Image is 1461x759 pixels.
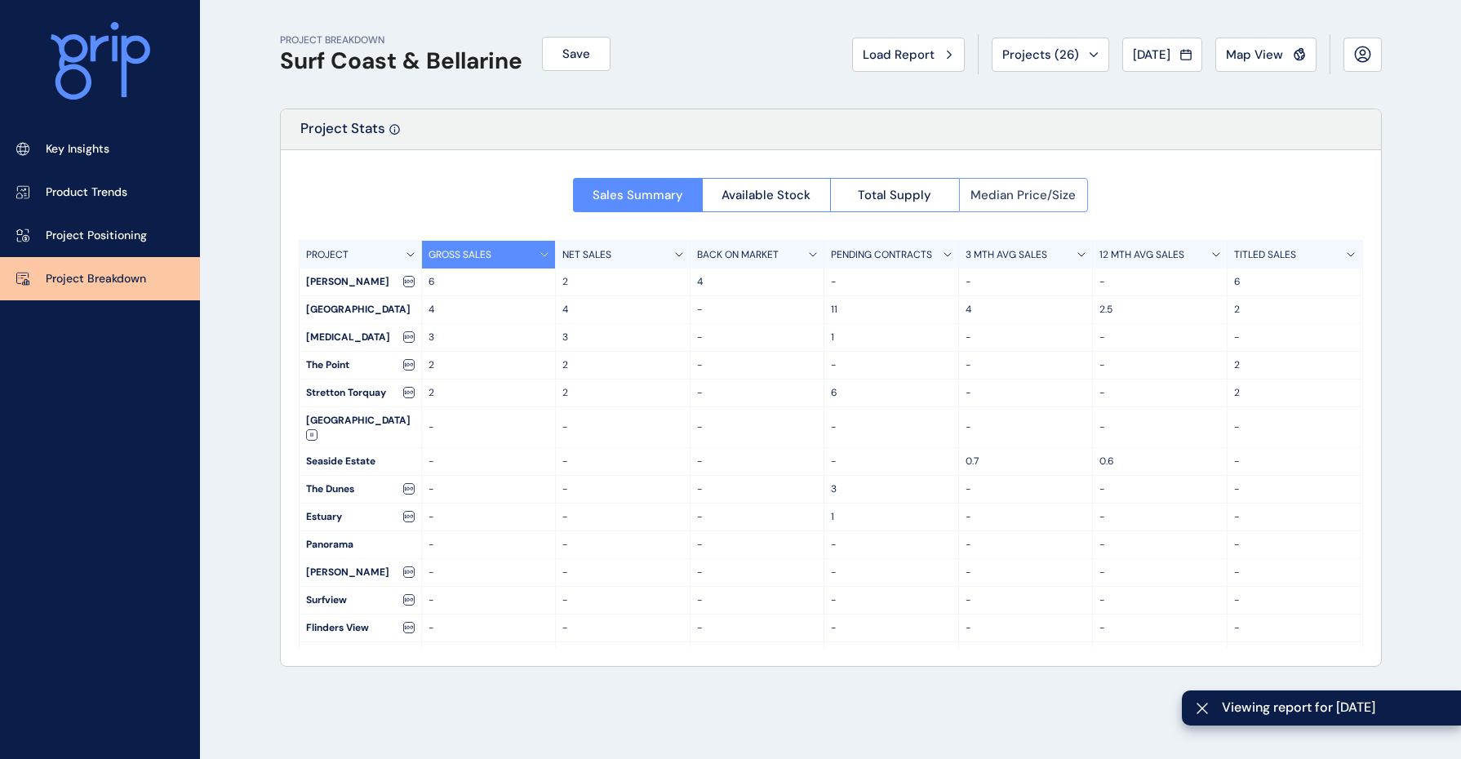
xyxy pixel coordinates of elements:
p: 6 [1234,275,1356,289]
p: - [831,566,952,579]
button: Load Report [852,38,965,72]
p: - [429,621,549,635]
span: Save [562,46,590,62]
p: PROJECT [306,248,349,262]
p: 1 [831,510,952,524]
p: - [966,386,1086,400]
p: - [966,538,1086,552]
p: - [1234,566,1356,579]
p: - [562,621,683,635]
p: Key Insights [46,141,109,158]
div: [GEOGRAPHIC_DATA] [300,296,421,323]
p: - [697,566,818,579]
p: 4 [966,303,1086,317]
p: 2 [429,358,549,372]
p: GROSS SALES [429,248,491,262]
p: - [697,621,818,635]
span: Projects ( 26 ) [1002,47,1079,63]
p: - [697,482,818,496]
p: - [562,455,683,468]
p: 1 [831,331,952,344]
p: 4 [429,303,549,317]
p: - [1099,358,1220,372]
button: Map View [1215,38,1317,72]
p: - [697,538,818,552]
p: - [697,455,818,468]
p: - [697,420,818,434]
p: - [831,420,952,434]
div: The Dunes [300,476,421,503]
p: 0.6 [1099,455,1220,468]
p: - [1234,593,1356,607]
span: Available Stock [722,187,810,203]
p: 2 [1234,358,1356,372]
button: Sales Summary [573,178,702,212]
p: - [1234,331,1356,344]
p: - [966,331,1086,344]
p: - [697,386,818,400]
p: NET SALES [562,248,611,262]
p: - [831,621,952,635]
p: 3 [429,331,549,344]
p: - [1099,566,1220,579]
p: 12 MTH AVG SALES [1099,248,1184,262]
span: Total Supply [858,187,931,203]
p: 2 [562,386,683,400]
p: - [1099,482,1220,496]
p: 4 [562,303,683,317]
p: 2 [562,275,683,289]
p: - [1234,538,1356,552]
span: Viewing report for [DATE] [1222,699,1448,717]
p: - [1234,510,1356,524]
button: Save [542,37,611,71]
div: [GEOGRAPHIC_DATA] [300,407,421,447]
p: - [831,455,952,468]
p: TITLED SALES [1234,248,1296,262]
p: - [429,420,549,434]
p: - [1099,621,1220,635]
p: - [831,275,952,289]
p: - [966,275,1086,289]
p: 3 [831,482,952,496]
p: - [562,566,683,579]
p: - [831,538,952,552]
div: Bellarine Views [300,642,421,669]
p: 3 MTH AVG SALES [966,248,1047,262]
p: PENDING CONTRACTS [831,248,932,262]
p: 2.5 [1099,303,1220,317]
p: - [429,510,549,524]
p: - [1234,420,1356,434]
span: Sales Summary [593,187,683,203]
p: PROJECT BREAKDOWN [280,33,522,47]
p: 0.7 [966,455,1086,468]
div: [PERSON_NAME] [300,269,421,295]
p: - [562,538,683,552]
p: - [697,331,818,344]
div: [PERSON_NAME] [300,559,421,586]
p: 2 [429,386,549,400]
p: - [562,420,683,434]
button: Median Price/Size [959,178,1089,212]
span: [DATE] [1133,47,1170,63]
p: - [697,303,818,317]
p: - [1099,331,1220,344]
p: 2 [1234,386,1356,400]
button: Projects (26) [992,38,1109,72]
p: 11 [831,303,952,317]
p: - [1234,621,1356,635]
p: - [562,593,683,607]
p: - [966,621,1086,635]
p: - [562,510,683,524]
p: Product Trends [46,184,127,201]
p: 6 [429,275,549,289]
p: - [1099,420,1220,434]
p: - [429,593,549,607]
p: 6 [831,386,952,400]
div: Surfview [300,587,421,614]
p: - [1099,538,1220,552]
p: BACK ON MARKET [697,248,779,262]
span: Load Report [863,47,935,63]
p: - [697,593,818,607]
button: [DATE] [1122,38,1202,72]
div: Estuary [300,504,421,530]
